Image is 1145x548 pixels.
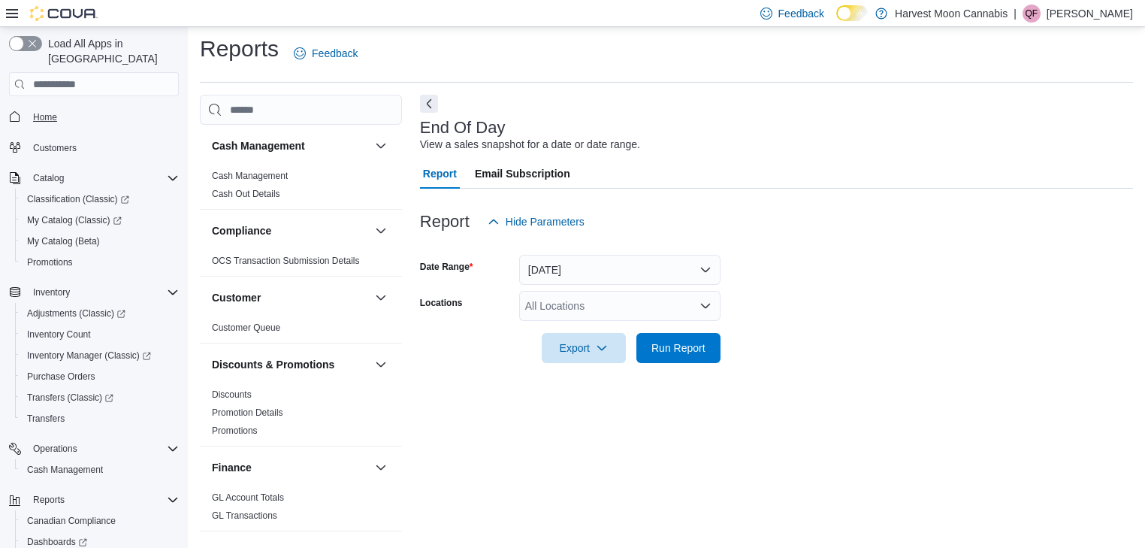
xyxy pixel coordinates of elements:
[212,171,288,181] a: Cash Management
[27,440,179,458] span: Operations
[21,368,101,386] a: Purchase Orders
[200,167,402,209] div: Cash Management
[288,38,364,68] a: Feedback
[3,168,185,189] button: Catalog
[895,5,1008,23] p: Harvest Moon Cannabis
[21,389,179,407] span: Transfers (Classic)
[372,459,390,477] button: Finance
[15,324,185,345] button: Inventory Count
[21,304,131,322] a: Adjustments (Classic)
[212,255,360,267] span: OCS Transaction Submission Details
[21,389,119,407] a: Transfers (Classic)
[27,283,76,301] button: Inventory
[15,303,185,324] a: Adjustments (Classic)
[519,255,721,285] button: [DATE]
[15,189,185,210] a: Classification (Classic)
[15,366,185,387] button: Purchase Orders
[21,232,106,250] a: My Catalog (Beta)
[21,211,179,229] span: My Catalog (Classic)
[21,232,179,250] span: My Catalog (Beta)
[372,137,390,155] button: Cash Management
[212,290,261,305] h3: Customer
[778,6,824,21] span: Feedback
[15,210,185,231] a: My Catalog (Classic)
[312,46,358,61] span: Feedback
[27,440,83,458] button: Operations
[1014,5,1017,23] p: |
[212,492,284,503] a: GL Account Totals
[212,510,277,521] a: GL Transactions
[27,193,129,205] span: Classification (Classic)
[21,211,128,229] a: My Catalog (Classic)
[420,213,470,231] h3: Report
[15,252,185,273] button: Promotions
[212,138,369,153] button: Cash Management
[33,142,77,154] span: Customers
[212,322,280,333] a: Customer Queue
[33,443,77,455] span: Operations
[212,223,369,238] button: Compliance
[27,515,116,527] span: Canadian Compliance
[21,461,179,479] span: Cash Management
[21,325,97,344] a: Inventory Count
[33,494,65,506] span: Reports
[27,413,65,425] span: Transfers
[200,252,402,276] div: Compliance
[27,139,83,157] a: Customers
[27,256,73,268] span: Promotions
[212,290,369,305] button: Customer
[420,297,463,309] label: Locations
[21,347,157,365] a: Inventory Manager (Classic)
[212,256,360,266] a: OCS Transaction Submission Details
[836,5,868,21] input: Dark Mode
[551,333,617,363] span: Export
[651,341,705,356] span: Run Report
[21,512,122,530] a: Canadian Compliance
[27,350,151,362] span: Inventory Manager (Classic)
[699,300,711,312] button: Open list of options
[3,137,185,159] button: Customers
[27,491,179,509] span: Reports
[3,105,185,127] button: Home
[27,464,103,476] span: Cash Management
[212,389,252,400] a: Discounts
[27,169,70,187] button: Catalog
[636,333,721,363] button: Run Report
[200,489,402,531] div: Finance
[15,510,185,531] button: Canadian Compliance
[30,6,98,21] img: Cova
[27,283,179,301] span: Inventory
[212,223,271,238] h3: Compliance
[212,407,283,418] a: Promotion Details
[212,389,252,401] span: Discounts
[420,95,438,113] button: Next
[200,386,402,446] div: Discounts & Promotions
[420,137,640,153] div: View a sales snapshot for a date or date range.
[212,510,277,522] span: GL Transactions
[420,261,473,273] label: Date Range
[506,214,585,229] span: Hide Parameters
[212,425,258,436] a: Promotions
[21,512,179,530] span: Canadian Compliance
[27,491,71,509] button: Reports
[200,34,279,64] h1: Reports
[21,410,71,428] a: Transfers
[21,347,179,365] span: Inventory Manager (Classic)
[420,119,506,137] h3: End Of Day
[1026,5,1038,23] span: QF
[21,304,179,322] span: Adjustments (Classic)
[212,357,369,372] button: Discounts & Promotions
[212,138,305,153] h3: Cash Management
[27,107,179,126] span: Home
[3,282,185,303] button: Inventory
[27,169,179,187] span: Catalog
[21,253,179,271] span: Promotions
[15,387,185,408] a: Transfers (Classic)
[15,345,185,366] a: Inventory Manager (Classic)
[21,461,109,479] a: Cash Management
[33,172,64,184] span: Catalog
[212,460,369,475] button: Finance
[42,36,179,66] span: Load All Apps in [GEOGRAPHIC_DATA]
[1023,5,1041,23] div: Quentin Flegel
[27,235,100,247] span: My Catalog (Beta)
